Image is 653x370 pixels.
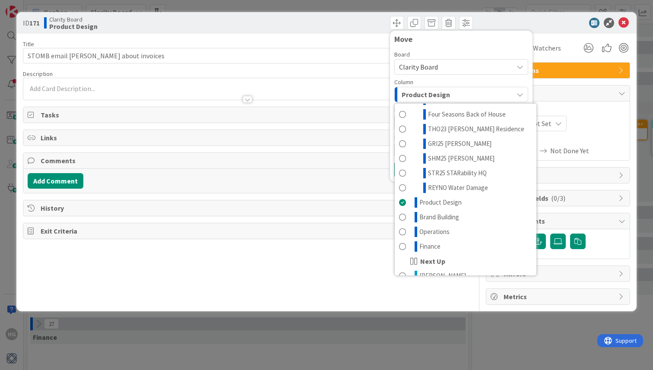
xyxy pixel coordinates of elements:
[49,16,98,23] span: Clarity Board
[491,106,625,115] span: Planned Dates
[504,88,614,98] span: Dates
[395,180,536,195] a: REYNO Water Damage
[428,153,495,164] span: SHM25 [PERSON_NAME]
[23,18,40,28] span: ID
[41,203,456,213] span: History
[41,133,456,143] span: Links
[28,173,83,189] button: Add Comment
[504,193,614,203] span: Custom Fields
[23,70,53,78] span: Description
[419,227,450,237] span: Operations
[419,271,466,281] span: [PERSON_NAME]
[23,40,34,48] label: Title
[41,226,456,236] span: Exit Criteria
[395,225,536,239] a: Operations
[428,183,488,193] span: REYNO Water Damage
[395,107,536,122] a: Four Seasons Back of House
[395,136,536,151] a: GRI25 [PERSON_NAME]
[395,166,536,180] a: STR25 STARability HQ
[394,87,528,102] button: Product Design
[49,23,98,30] b: Product Design
[504,291,614,302] span: Metrics
[395,122,536,136] a: THO23 [PERSON_NAME] Residence
[41,110,456,120] span: Tasks
[491,136,625,145] span: Actual Dates
[394,35,528,44] div: Move
[41,155,456,166] span: Comments
[428,124,524,134] span: THO23 [PERSON_NAME] Residence
[550,145,589,156] span: Not Done Yet
[504,65,614,76] span: Operations
[394,103,537,276] div: Product Design
[395,269,536,283] a: [PERSON_NAME]
[23,48,472,63] input: type card name here...
[504,170,614,180] span: Block
[428,109,506,120] span: Four Seasons Back of House
[504,216,614,226] span: Attachments
[29,19,40,27] b: 171
[529,118,552,129] span: Not Set
[551,194,565,202] span: ( 0/3 )
[419,212,459,222] span: Brand Building
[395,195,536,210] a: Product Design
[399,63,438,71] span: Clarity Board
[428,168,487,178] span: STR25 STARability HQ
[18,1,39,12] span: Support
[428,139,491,149] span: GRI25 [PERSON_NAME]
[419,197,462,208] span: Product Design
[395,210,536,225] a: Brand Building
[420,256,445,266] span: Next Up
[533,43,561,53] span: Watchers
[395,239,536,254] a: Finance
[394,79,413,85] span: Column
[402,89,450,100] span: Product Design
[395,151,536,166] a: SHM25 [PERSON_NAME]
[394,51,410,57] span: Board
[419,241,441,252] span: Finance
[504,269,614,279] span: Mirrors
